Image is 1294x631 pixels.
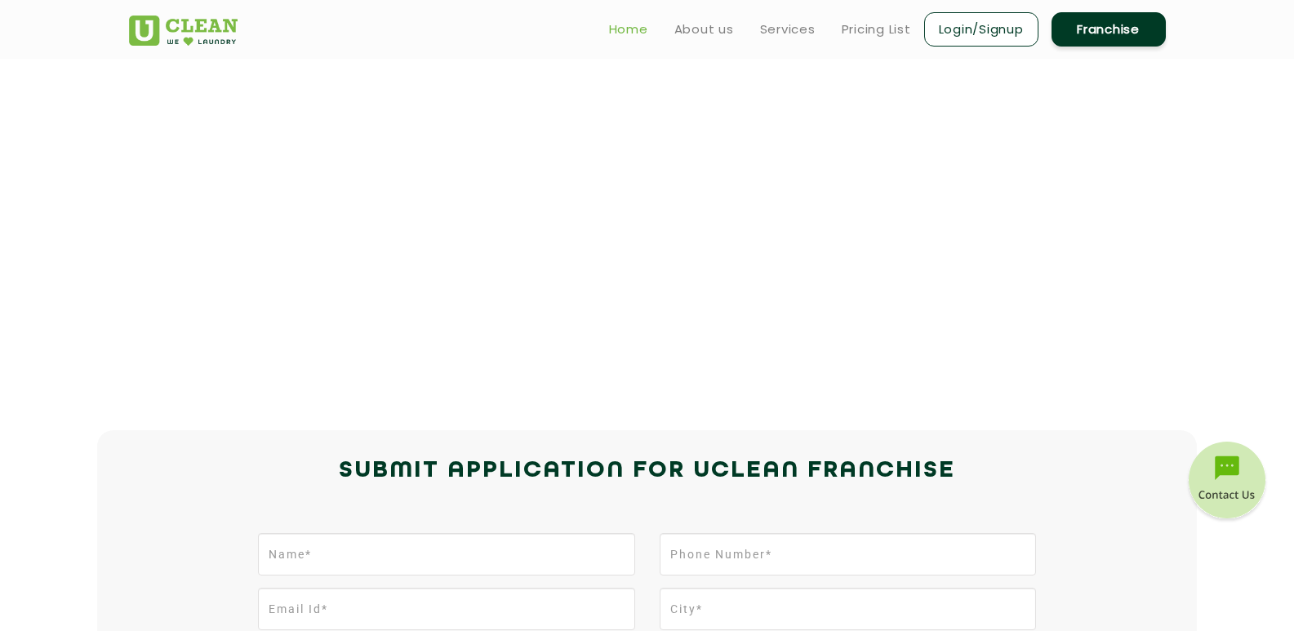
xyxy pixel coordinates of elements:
[760,20,816,39] a: Services
[258,588,634,630] input: Email Id*
[129,451,1166,491] h2: Submit Application for UCLEAN FRANCHISE
[258,533,634,575] input: Name*
[674,20,734,39] a: About us
[1052,12,1166,47] a: Franchise
[1186,442,1268,523] img: contact-btn
[129,16,238,46] img: UClean Laundry and Dry Cleaning
[609,20,648,39] a: Home
[660,533,1036,575] input: Phone Number*
[842,20,911,39] a: Pricing List
[660,588,1036,630] input: City*
[924,12,1038,47] a: Login/Signup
